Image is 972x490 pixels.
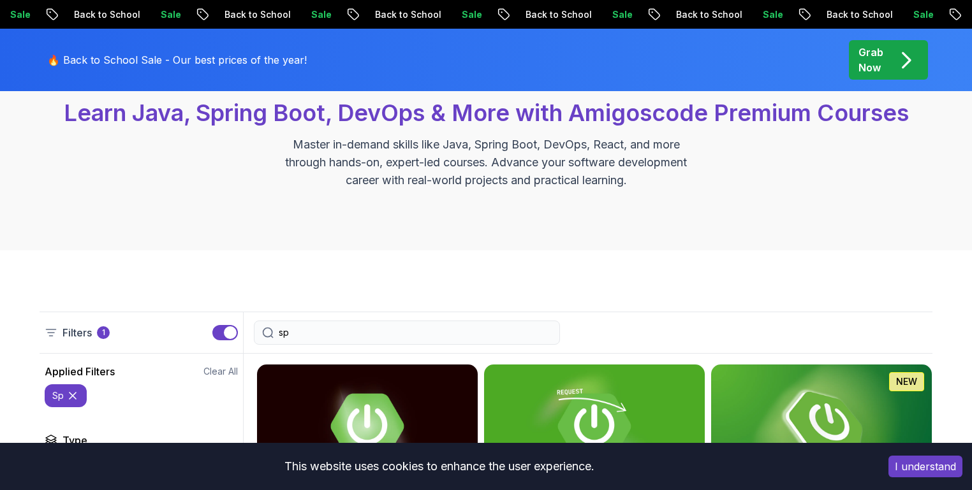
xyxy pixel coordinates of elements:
[257,364,478,488] img: Advanced Spring Boot card
[452,8,492,21] p: Sale
[64,8,151,21] p: Back to School
[301,8,342,21] p: Sale
[52,389,64,402] p: sp
[896,375,917,388] p: NEW
[666,8,753,21] p: Back to School
[63,325,92,340] p: Filters
[711,364,932,488] img: Spring Boot for Beginners card
[45,384,87,407] button: sp
[45,364,115,379] h2: Applied Filters
[214,8,301,21] p: Back to School
[63,433,87,448] h2: Type
[64,99,909,127] span: Learn Java, Spring Boot, DevOps & More with Amigoscode Premium Courses
[816,8,903,21] p: Back to School
[888,456,962,477] button: Accept cookies
[47,52,307,68] p: 🔥 Back to School Sale - Our best prices of the year!
[903,8,944,21] p: Sale
[515,8,602,21] p: Back to School
[858,45,883,75] p: Grab Now
[365,8,452,21] p: Back to School
[151,8,191,21] p: Sale
[484,364,705,488] img: Building APIs with Spring Boot card
[203,365,238,378] button: Clear All
[279,326,552,339] input: Search Java, React, Spring boot ...
[272,136,700,189] p: Master in-demand skills like Java, Spring Boot, DevOps, React, and more through hands-on, expert-...
[753,8,793,21] p: Sale
[102,328,105,338] p: 1
[602,8,643,21] p: Sale
[10,452,869,480] div: This website uses cookies to enhance the user experience.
